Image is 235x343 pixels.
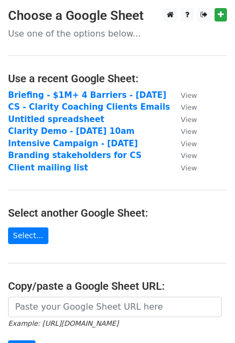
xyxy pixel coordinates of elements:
[170,126,197,136] a: View
[8,227,48,244] a: Select...
[8,163,88,173] a: Client mailing list
[8,126,134,136] a: Clarity Demo - [DATE] 10am
[170,115,197,124] a: View
[8,280,227,292] h4: Copy/paste a Google Sheet URL:
[8,206,227,219] h4: Select another Google Sheet:
[181,164,197,172] small: View
[8,297,222,317] input: Paste your Google Sheet URL here
[170,151,197,160] a: View
[8,8,227,24] h3: Choose a Google Sheet
[8,139,138,148] a: Intensive Campaign - [DATE]
[181,116,197,124] small: View
[170,90,197,100] a: View
[8,28,227,39] p: Use one of the options below...
[170,139,197,148] a: View
[181,103,197,111] small: View
[170,102,197,112] a: View
[181,127,197,135] small: View
[8,90,166,100] a: Briefing - $1M+ 4 Barriers - [DATE]
[8,102,170,112] a: CS - Clarity Coaching Clients Emails
[181,91,197,99] small: View
[8,72,227,85] h4: Use a recent Google Sheet:
[8,151,141,160] a: Branding stakeholders for CS
[170,163,197,173] a: View
[181,140,197,148] small: View
[8,115,104,124] a: Untitled spreadsheet
[8,319,118,327] small: Example: [URL][DOMAIN_NAME]
[181,152,197,160] small: View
